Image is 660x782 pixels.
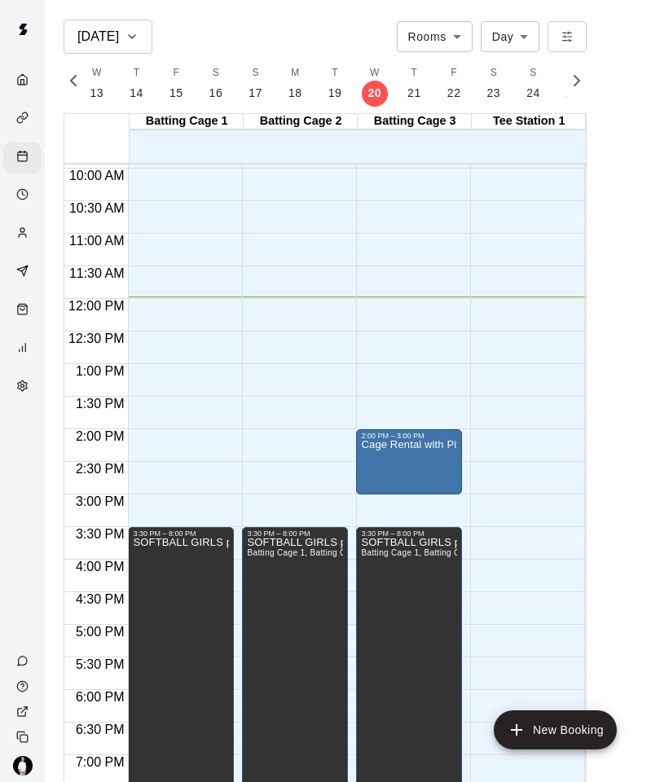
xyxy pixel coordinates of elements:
span: 1:30 PM [72,397,129,411]
span: 4:00 PM [72,560,129,573]
div: 3:30 PM – 8:00 PM [247,529,343,538]
button: S23 [474,60,514,107]
div: 3:30 PM – 8:00 PM [361,529,457,538]
span: T [134,65,140,81]
button: S16 [196,60,236,107]
span: 11:00 AM [65,234,129,248]
span: Batting Cage 1, Batting Cage 2, Batting Cage 3 [361,548,544,557]
span: M [291,65,299,81]
div: 3:30 PM – 8:00 PM [133,529,229,538]
div: Rooms [397,21,473,51]
img: Swift logo [7,13,39,46]
p: 22 [447,85,461,102]
p: 14 [130,85,143,102]
button: 25 [553,60,593,107]
span: 7:00 PM [72,755,129,769]
span: W [92,65,102,81]
span: W [370,65,380,81]
h6: [DATE] [77,25,119,48]
span: T [332,65,338,81]
button: S17 [235,60,275,107]
span: 6:00 PM [72,690,129,704]
p: 18 [288,85,302,102]
div: Day [481,21,540,51]
div: Batting Cage 2 [244,114,358,130]
span: 11:30 AM [65,266,129,280]
span: 10:00 AM [65,169,129,182]
span: 5:30 PM [72,657,129,671]
a: Contact Us [3,648,45,674]
button: T19 [315,60,355,107]
span: 3:00 PM [72,494,129,508]
p: 23 [487,85,501,102]
button: T21 [394,60,434,107]
button: T14 [117,60,156,107]
span: F [173,65,179,81]
button: W20 [354,60,394,107]
div: 2:00 PM – 3:00 PM: Cage Rental with Pitching Machine & HitTrax [356,429,462,494]
div: Batting Cage 3 [358,114,472,130]
span: 3:30 PM [72,527,129,541]
p: 25 [566,85,580,102]
span: 12:00 PM [64,299,128,313]
span: 2:30 PM [72,462,129,476]
p: 24 [526,85,540,102]
button: add [494,710,617,749]
button: W13 [77,60,117,107]
p: 15 [169,85,183,102]
div: Batting Cage 1 [130,114,244,130]
span: F [451,65,457,81]
button: F15 [156,60,196,107]
span: S [530,65,536,81]
span: 2:00 PM [72,429,129,443]
p: 20 [367,85,381,102]
p: 16 [209,85,223,102]
button: M18 [275,60,315,107]
span: 5:00 PM [72,625,129,639]
div: 2:00 PM – 3:00 PM [361,432,457,440]
span: S [213,65,219,81]
button: S24 [513,60,553,107]
span: 4:30 PM [72,592,129,606]
span: Batting Cage 1, Batting Cage 2, Batting Cage 3 [247,548,430,557]
p: 21 [407,85,421,102]
span: 6:30 PM [72,723,129,736]
span: 12:30 PM [64,332,128,345]
span: S [252,65,258,81]
span: T [411,65,418,81]
a: View public page [3,699,45,724]
p: 19 [328,85,342,102]
div: Copy public page link [3,724,45,749]
div: Tee Station 1 [472,114,586,130]
button: F22 [434,60,474,107]
a: Visit help center [3,674,45,699]
span: 10:30 AM [65,201,129,215]
p: 13 [90,85,103,102]
p: 17 [249,85,262,102]
img: Travis Hamilton [13,756,33,775]
span: S [491,65,497,81]
span: 1:00 PM [72,364,129,378]
button: [DATE] [64,20,152,54]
